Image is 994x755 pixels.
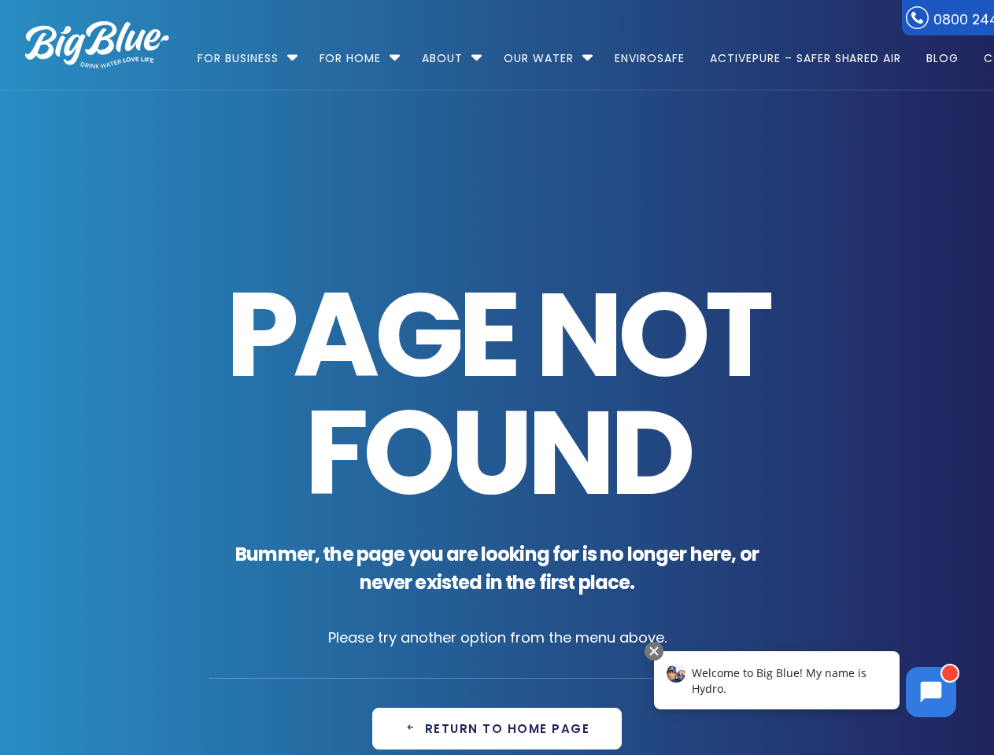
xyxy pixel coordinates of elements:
[209,276,785,512] span: Page Not Found
[209,625,785,650] p: Please try another option from the menu above.
[25,21,169,68] img: logo
[637,639,972,733] iframe: Chatbot
[209,540,785,597] span: Bummer, the page you are looking for is no longer here, or never existed in the first place.
[372,708,622,749] a: Return to home page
